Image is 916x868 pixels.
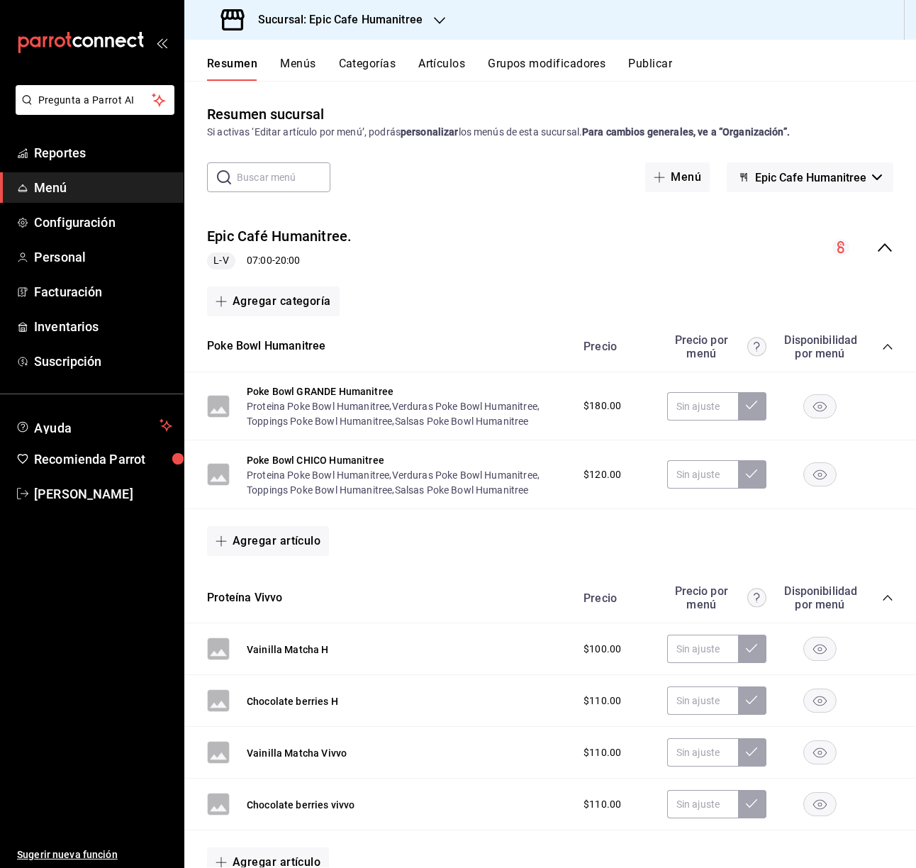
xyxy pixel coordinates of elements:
button: Chocolate berries H [247,694,338,708]
span: Sugerir nueva función [17,847,172,862]
button: Resumen [207,57,257,81]
span: Epic Cafe Humanitree [755,171,866,184]
input: Sin ajuste [667,635,738,663]
button: Salsas Poke Bowl Humanitree [395,414,529,428]
span: Configuración [34,213,172,232]
button: Poke Bowl CHICO Humanitree [247,453,384,467]
button: Toppings Poke Bowl Humanitree [247,414,392,428]
div: Precio por menú [667,333,766,360]
span: $180.00 [583,399,621,413]
div: navigation tabs [207,57,916,81]
div: Disponibilidad por menú [784,333,855,360]
button: Vainilla Matcha H [247,642,329,657]
span: Facturación [34,282,172,301]
strong: Para cambios generales, ve a “Organización”. [582,126,790,138]
a: Pregunta a Parrot AI [10,103,174,118]
span: $110.00 [583,745,621,760]
button: Vainilla Matcha Vivvo [247,746,347,760]
button: Agregar categoría [207,286,340,316]
span: $120.00 [583,467,621,482]
button: Toppings Poke Bowl Humanitree [247,483,392,497]
span: Recomienda Parrot [34,450,172,469]
span: Reportes [34,143,172,162]
button: open_drawer_menu [156,37,167,48]
button: Menús [280,57,315,81]
button: Epic Cafe Humanitree [727,162,893,192]
button: Proteina Poke Bowl Humanitree [247,399,389,413]
span: [PERSON_NAME] [34,484,172,503]
button: Verduras Poke Bowl Humanitree [392,468,537,482]
span: $100.00 [583,642,621,657]
button: Poke Bowl Humanitree [207,338,325,355]
span: Suscripción [34,352,172,371]
span: $110.00 [583,694,621,708]
div: , , , [247,399,569,429]
div: collapse-menu-row [184,215,916,281]
button: Publicar [628,57,672,81]
div: 07:00 - 20:00 [207,252,352,269]
span: Menú [34,178,172,197]
div: Si activas ‘Editar artículo por menú’, podrás los menús de esta sucursal. [207,125,893,140]
input: Sin ajuste [667,790,738,818]
button: Agregar artículo [207,526,329,556]
div: Precio por menú [667,584,766,611]
input: Sin ajuste [667,686,738,715]
button: Artículos [418,57,465,81]
button: Chocolate berries vivvo [247,798,354,812]
strong: personalizar [401,126,459,138]
span: L-V [208,253,234,268]
div: Precio [569,591,660,605]
button: Menú [645,162,710,192]
div: Resumen sucursal [207,104,324,125]
span: Inventarios [34,317,172,336]
input: Sin ajuste [667,392,738,421]
button: Proteína Vivvo [207,590,282,606]
span: Ayuda [34,417,154,434]
button: Proteina Poke Bowl Humanitree [247,468,389,482]
h3: Sucursal: Epic Cafe Humanitree [247,11,423,28]
span: Personal [34,247,172,267]
button: Epic Café Humanitree. [207,226,352,247]
button: collapse-category-row [882,341,893,352]
button: Grupos modificadores [488,57,605,81]
button: Poke Bowl GRANDE Humanitree [247,384,393,399]
input: Buscar menú [237,163,330,191]
div: , , , [247,467,569,498]
span: $110.00 [583,797,621,812]
button: Pregunta a Parrot AI [16,85,174,115]
button: Verduras Poke Bowl Humanitree [392,399,537,413]
span: Pregunta a Parrot AI [38,93,152,108]
input: Sin ajuste [667,460,738,489]
button: Categorías [339,57,396,81]
div: Precio [569,340,660,353]
input: Sin ajuste [667,738,738,767]
button: collapse-category-row [882,592,893,603]
div: Disponibilidad por menú [784,584,855,611]
button: Salsas Poke Bowl Humanitree [395,483,529,497]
